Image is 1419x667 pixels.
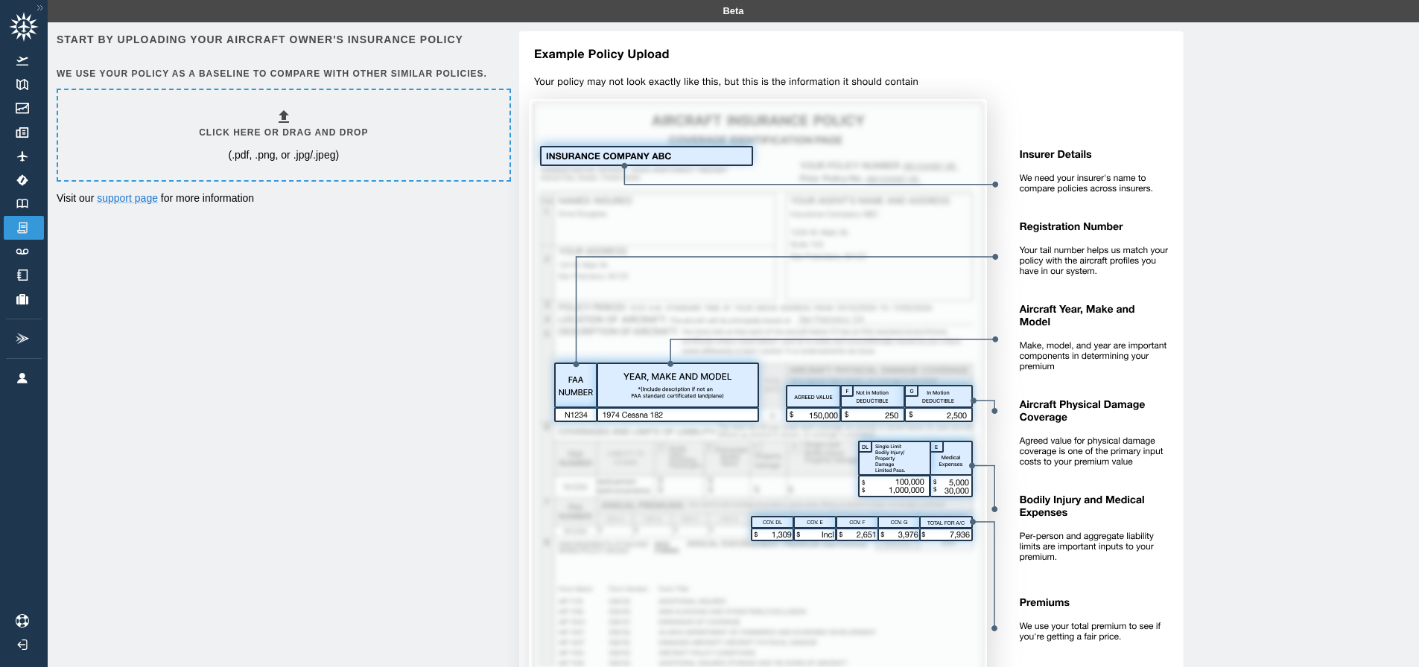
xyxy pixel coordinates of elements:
[57,31,508,48] h6: Start by uploading your aircraft owner's insurance policy
[57,67,508,81] h6: We use your policy as a baseline to compare with other similar policies.
[199,126,368,140] h6: Click here or drag and drop
[57,191,508,205] p: Visit our for more information
[97,192,158,204] a: support page
[228,147,339,162] p: (.pdf, .png, or .jpg/.jpeg)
